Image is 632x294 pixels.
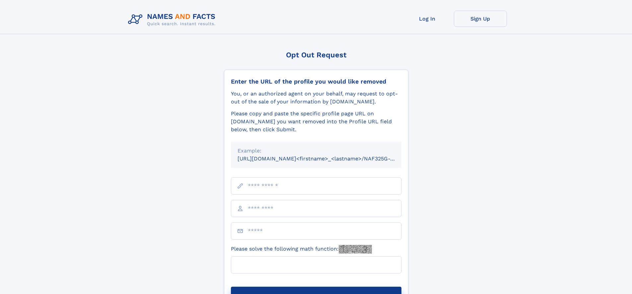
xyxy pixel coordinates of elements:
[125,11,221,29] img: Logo Names and Facts
[238,155,414,162] small: [URL][DOMAIN_NAME]<firstname>_<lastname>/NAF325G-xxxxxxxx
[231,245,372,254] label: Please solve the following math function:
[231,110,401,134] div: Please copy and paste the specific profile page URL on [DOMAIN_NAME] you want removed into the Pr...
[454,11,507,27] a: Sign Up
[231,78,401,85] div: Enter the URL of the profile you would like removed
[238,147,395,155] div: Example:
[224,51,408,59] div: Opt Out Request
[231,90,401,106] div: You, or an authorized agent on your behalf, may request to opt-out of the sale of your informatio...
[401,11,454,27] a: Log In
